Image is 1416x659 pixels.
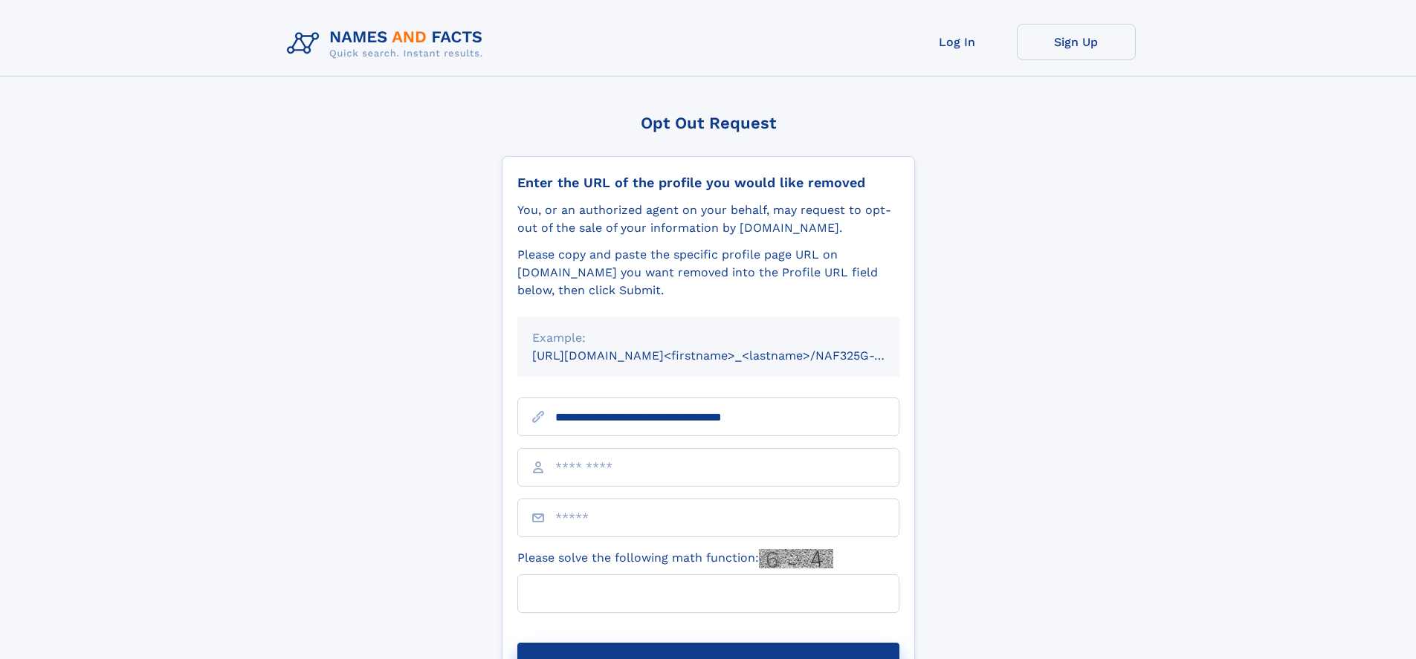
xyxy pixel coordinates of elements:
label: Please solve the following math function: [517,549,833,568]
img: Logo Names and Facts [281,24,495,64]
div: Enter the URL of the profile you would like removed [517,175,899,191]
a: Sign Up [1017,24,1136,60]
small: [URL][DOMAIN_NAME]<firstname>_<lastname>/NAF325G-xxxxxxxx [532,348,928,363]
div: Example: [532,329,885,347]
a: Log In [898,24,1017,60]
div: Opt Out Request [502,114,915,132]
div: Please copy and paste the specific profile page URL on [DOMAIN_NAME] you want removed into the Pr... [517,246,899,299]
div: You, or an authorized agent on your behalf, may request to opt-out of the sale of your informatio... [517,201,899,237]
